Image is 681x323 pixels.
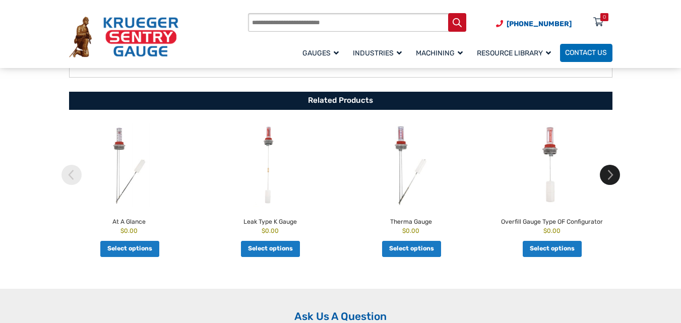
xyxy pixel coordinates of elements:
[416,49,463,57] span: Machining
[343,214,479,227] h2: Therma Gauge
[262,227,279,234] bdi: 0.00
[202,123,338,207] img: Leak Detection Gauge
[565,49,607,57] span: Contact Us
[120,227,138,234] bdi: 0.00
[343,123,479,236] a: Therma Gauge $0.00
[484,123,620,236] a: Overfill Gauge Type OF Configurator $0.00
[69,310,612,323] h2: Ask Us A Question
[600,165,620,185] img: chevron-right.svg
[69,92,612,110] h2: Related Products
[297,42,348,63] a: Gauges
[202,123,338,236] a: Leak Type K Gauge $0.00
[472,42,560,63] a: Resource Library
[61,123,198,207] img: At A Glance
[100,241,159,257] a: Add to cart: “At A Glance”
[202,214,338,227] h2: Leak Type K Gauge
[61,214,198,227] h2: At A Glance
[496,19,572,29] a: Phone Number (920) 434-8860
[560,44,612,62] a: Contact Us
[411,42,472,63] a: Machining
[69,17,178,57] img: Krueger Sentry Gauge
[348,42,411,63] a: Industries
[61,165,82,185] img: chevron-left.svg
[61,123,198,236] a: At A Glance $0.00
[120,227,124,234] span: $
[543,227,561,234] bdi: 0.00
[343,123,479,207] img: Therma Gauge
[477,49,551,57] span: Resource Library
[262,227,265,234] span: $
[543,227,547,234] span: $
[302,49,339,57] span: Gauges
[402,227,419,234] bdi: 0.00
[484,123,620,207] img: Overfill Gauge Type OF Configurator
[484,214,620,227] h2: Overfill Gauge Type OF Configurator
[507,20,572,28] span: [PHONE_NUMBER]
[603,13,606,21] div: 0
[402,227,406,234] span: $
[353,49,402,57] span: Industries
[523,241,582,257] a: Add to cart: “Overfill Gauge Type OF Configurator”
[241,241,300,257] a: Add to cart: “Leak Type K Gauge”
[382,241,441,257] a: Add to cart: “Therma Gauge”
